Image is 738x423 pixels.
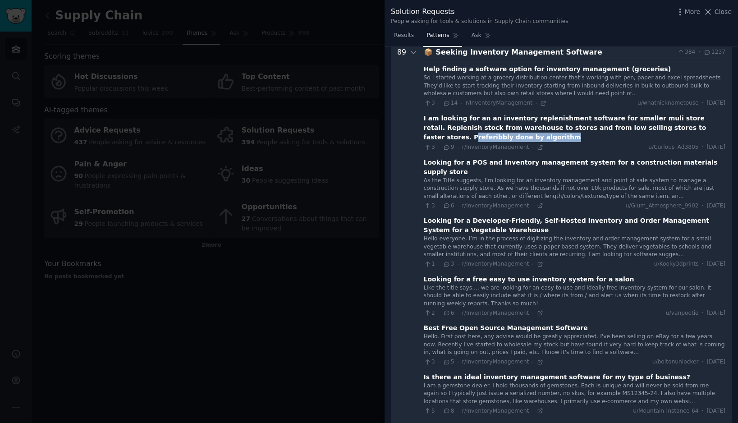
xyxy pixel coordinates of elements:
[698,48,700,56] span: ·
[424,358,435,366] span: 3
[443,309,454,317] span: 6
[424,260,435,268] span: 1
[424,235,725,259] div: Hello everyone, I’m in the process of digitizing the inventory and order management system for a ...
[707,260,725,268] span: [DATE]
[391,18,568,26] div: People asking for tools & solutions in Supply Chain communities
[702,143,704,152] span: ·
[424,372,690,382] div: Is there an ideal inventory management software for my type of business?
[707,358,725,366] span: [DATE]
[462,408,529,414] span: r/InventoryManagement
[462,144,529,150] span: r/InventoryManagement
[707,407,725,415] span: [DATE]
[707,143,725,152] span: [DATE]
[532,359,533,365] span: ·
[462,202,529,209] span: r/InventoryManagement
[424,177,725,201] div: As the Title suggests, I'm looking for an inventory management and point of sale system to manage...
[438,359,440,365] span: ·
[424,158,725,177] div: Looking for a POS and Inventory management system for a construction materials supply store
[424,48,433,56] span: 📦
[424,114,725,142] div: I am looking for an an inventory replenishment software for smaller muli store retail. Replenish ...
[707,309,725,317] span: [DATE]
[472,32,481,40] span: Ask
[438,310,440,316] span: ·
[443,202,454,210] span: 6
[532,310,533,316] span: ·
[462,310,529,316] span: r/InventoryManagement
[707,202,725,210] span: [DATE]
[438,144,440,151] span: ·
[633,407,699,415] span: u/Mountain-Instance-64
[648,143,699,152] span: u/Curious_Ad3805
[532,261,533,267] span: ·
[532,144,533,151] span: ·
[424,143,435,152] span: 3
[685,7,701,17] span: More
[707,99,725,107] span: [DATE]
[654,260,699,268] span: u/Kooky3dprints
[702,358,704,366] span: ·
[423,28,462,47] a: Patterns
[703,7,732,17] button: Close
[424,275,634,284] div: Looking for a free easy to use inventory system for a salon
[424,216,725,235] div: Looking for a Developer-Friendly, Self-Hosted Inventory and Order Management System for a Vegetab...
[424,284,725,308] div: Like the title says.... we are looking for an easy to use and ideally free inventory system for o...
[626,202,699,210] span: u/Glum_Atmosphere_9902
[424,323,588,333] div: Best Free Open Source Management Software
[532,408,533,414] span: ·
[457,408,458,414] span: ·
[394,32,414,40] span: Results
[457,261,458,267] span: ·
[443,260,454,268] span: 3
[424,407,435,415] span: 5
[424,202,435,210] span: 3
[652,358,699,366] span: u/boltonunlocker
[443,407,454,415] span: 8
[637,99,699,107] span: u/whatnicknametouse
[424,382,725,406] div: I am a gemstone dealer. I hold thousands of gemstones. Each is unique and will never be sold from...
[424,99,435,107] span: 3
[702,407,704,415] span: ·
[438,100,440,106] span: ·
[426,32,449,40] span: Patterns
[466,100,532,106] span: r/InventoryManagement
[391,6,568,18] div: Solution Requests
[677,48,696,56] span: 384
[468,28,494,47] a: Ask
[532,202,533,209] span: ·
[457,310,458,316] span: ·
[424,64,671,74] div: Help finding a software option for inventory management (groceries)
[702,260,704,268] span: ·
[443,143,454,152] span: 9
[675,7,701,17] button: More
[443,99,458,107] span: 14
[461,100,462,106] span: ·
[666,309,699,317] span: u/vanpootie
[436,47,674,58] div: Seeking Inventory Management Software
[424,74,725,98] div: So I started working at a grocery distribution center that’s working with pen, paper and excel sp...
[457,144,458,151] span: ·
[438,408,440,414] span: ·
[424,309,435,317] span: 2
[443,358,454,366] span: 5
[702,309,704,317] span: ·
[438,261,440,267] span: ·
[457,202,458,209] span: ·
[462,261,529,267] span: r/InventoryManagement
[438,202,440,209] span: ·
[462,359,529,365] span: r/InventoryManagement
[536,100,537,106] span: ·
[391,28,417,47] a: Results
[715,7,732,17] span: Close
[703,48,725,56] span: 1237
[457,359,458,365] span: ·
[702,202,704,210] span: ·
[702,99,704,107] span: ·
[424,333,725,357] div: Hello. First post here, any advise would be greatly appreciated. I've been selling on eBay for a ...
